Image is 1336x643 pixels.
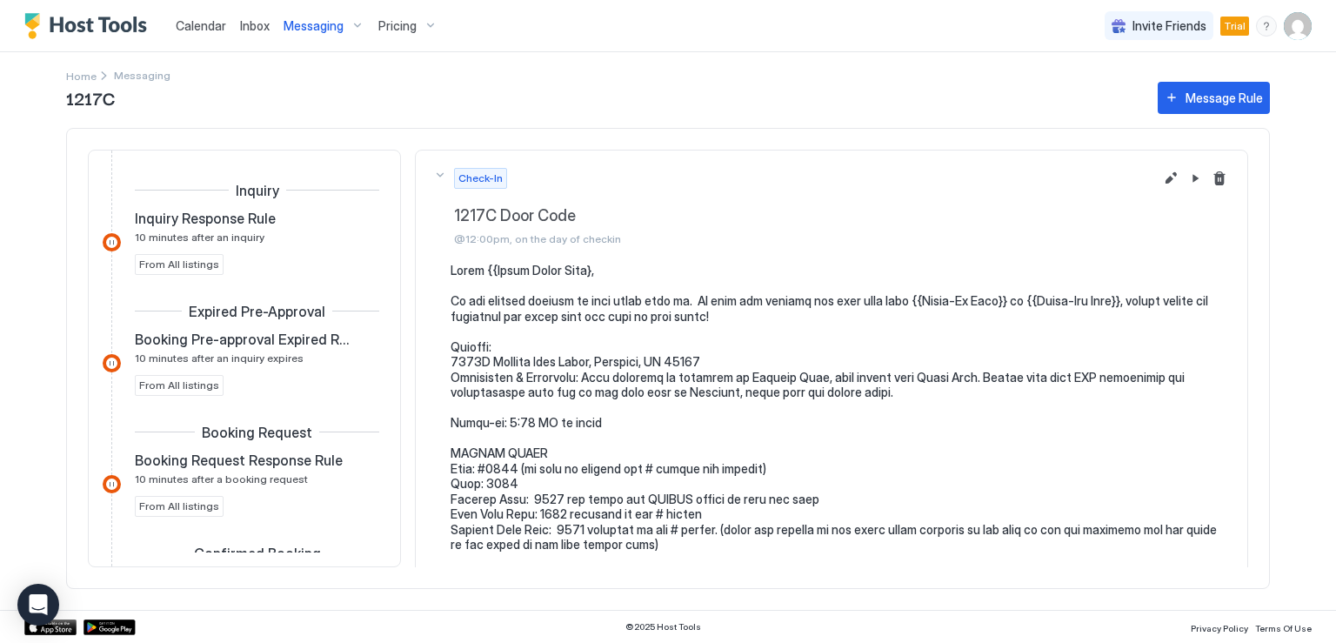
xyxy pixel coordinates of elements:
a: Home [66,66,97,84]
span: From All listings [139,257,219,272]
a: Inbox [240,17,270,35]
span: Breadcrumb [114,69,170,82]
span: From All listings [139,499,219,514]
button: Message Rule [1158,82,1270,114]
span: From All listings [139,378,219,393]
span: Terms Of Use [1255,623,1312,633]
button: Pause Message Rule [1185,168,1206,189]
a: Calendar [176,17,226,35]
span: Booking Request Response Rule [135,452,343,469]
div: Open Intercom Messenger [17,584,59,626]
button: Edit message rule [1160,168,1181,189]
div: Breadcrumb [66,66,97,84]
a: App Store [24,620,77,635]
span: 10 minutes after an inquiry [135,231,264,244]
span: Trial [1224,18,1246,34]
a: Google Play Store [83,620,136,635]
span: 10 minutes after an inquiry expires [135,352,304,365]
div: Message Rule [1186,89,1263,107]
span: © 2025 Host Tools [625,621,701,633]
span: 1217C Door Code [454,206,1153,226]
span: Privacy Policy [1191,623,1248,633]
button: Delete message rule [1209,168,1230,189]
span: Expired Pre-Approval [189,303,325,320]
span: 1217C [66,84,1140,111]
span: Messaging [284,18,344,34]
span: 10 minutes after a booking request [135,472,308,486]
span: Confirmed Booking [194,545,321,562]
span: Home [66,70,97,83]
span: Calendar [176,18,226,33]
span: Inbox [240,18,270,33]
span: Booking Pre-approval Expired Rule [135,331,351,348]
div: User profile [1284,12,1312,40]
button: Check-In1217C Door Code@12:00pm, on the day of checkinEdit message rulePause Message RuleDelete m... [416,151,1247,264]
span: Invite Friends [1132,18,1206,34]
a: Host Tools Logo [24,13,155,39]
a: Terms Of Use [1255,618,1312,636]
span: @12:00pm, on the day of checkin [454,232,1153,245]
span: Check-In [458,171,503,186]
span: Pricing [378,18,417,34]
span: Booking Request [202,424,312,441]
span: Inquiry [236,182,279,199]
div: menu [1256,16,1277,37]
a: Privacy Policy [1191,618,1248,636]
span: Inquiry Response Rule [135,210,276,227]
